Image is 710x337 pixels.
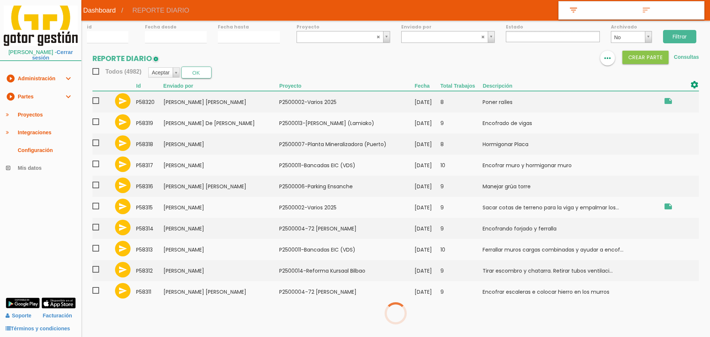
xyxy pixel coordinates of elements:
i: send [118,181,127,190]
td: [DATE] [415,239,440,260]
td: P2500006-Parking Ensanche [279,176,415,197]
td: Sacar cotas de terreno para la viga y empalmar los... [483,197,659,218]
td: P2500002-Varios 2025 [279,91,415,112]
td: [PERSON_NAME] [163,134,280,155]
td: [PERSON_NAME] [PERSON_NAME] [163,281,280,302]
td: 8 [440,91,483,112]
a: Consultas [674,54,699,60]
img: google-play.png [6,297,40,309]
label: id [87,24,128,30]
td: 58317 [136,155,163,176]
td: [PERSON_NAME] [163,260,280,281]
td: [DATE] [415,197,440,218]
span: REPORTE DIARIO [127,1,195,20]
th: Descripción [483,80,659,91]
i: send [118,244,127,253]
button: Crear PARTE [622,51,669,64]
td: [DATE] [415,155,440,176]
span: Aceptar [152,68,169,77]
td: 58320 [136,91,163,112]
th: Fecha [415,80,440,91]
td: 10 [440,155,483,176]
td: Poner raíles [483,91,659,112]
i: send [118,202,127,211]
td: [DATE] [415,281,440,302]
td: [PERSON_NAME] [163,239,280,260]
td: [DATE] [415,176,440,197]
a: Crear PARTE [622,54,669,60]
i: Obra zarautz [664,202,673,211]
td: 9 [440,176,483,197]
td: [PERSON_NAME] [163,155,280,176]
td: [PERSON_NAME] [PERSON_NAME] [163,176,280,197]
td: P2500013-[PERSON_NAME] (Lamiako) [279,112,415,134]
i: play_circle_filled [6,88,15,105]
td: 58314 [136,218,163,239]
td: [PERSON_NAME] [163,197,280,218]
button: OK [181,67,212,78]
a: Soporte [6,313,31,319]
td: 58316 [136,176,163,197]
label: Fecha hasta [218,24,280,30]
td: P2500002-Varios 2025 [279,197,415,218]
a: filter_list [559,1,632,19]
td: P2500007-Planta Mineralizadora (Puerto) [279,134,415,155]
label: Fecha desde [145,24,207,30]
td: 9 [440,112,483,134]
img: app-store.png [41,297,76,309]
th: Proyecto [279,80,415,91]
i: expand_more [64,70,72,87]
a: Facturación [43,309,72,322]
td: 58315 [136,197,163,218]
i: settings [690,80,699,89]
img: itcons-logo [4,6,78,46]
td: Encofrado de vigas [483,112,659,134]
td: Ferrallar muros cargas combinadas y ayudar a encof... [483,239,659,260]
th: Total Trabajos [440,80,483,91]
td: Encofrando forjado y ferralla [483,218,659,239]
td: 58319 [136,112,163,134]
td: [DATE] [415,112,440,134]
img: edit-1.png [152,55,159,63]
td: [DATE] [415,91,440,112]
td: [DATE] [415,134,440,155]
h2: REPORTE DIARIO [92,54,159,63]
td: P2500011-Bancadas EIC (VDS) [279,239,415,260]
i: filter_list [568,6,579,15]
td: 9 [440,260,483,281]
th: Id [136,80,163,91]
a: No [611,31,652,43]
i: more_horiz [603,51,612,65]
label: Enviado por [401,24,495,30]
i: send [118,118,127,127]
span: Todos (4982) [92,67,142,76]
a: Cerrar sesión [32,49,73,61]
a: sort [632,1,704,19]
label: Archivado [611,24,652,30]
td: 58318 [136,134,163,155]
i: send [118,160,127,169]
td: P2500004-72 [PERSON_NAME] [279,218,415,239]
td: 8 [440,134,483,155]
td: 58313 [136,239,163,260]
td: Encofrar escaleras e colocar hierro en los murros [483,281,659,302]
td: Manejar grúa torre [483,176,659,197]
span: No [614,31,642,43]
td: [DATE] [415,260,440,281]
td: 9 [440,218,483,239]
a: Términos y condiciones [6,326,70,331]
label: Estado [506,24,599,30]
i: send [118,286,127,295]
td: P2500004-72 [PERSON_NAME] [279,281,415,302]
td: [PERSON_NAME] De [PERSON_NAME] [163,112,280,134]
i: sort [640,6,652,15]
i: send [118,97,127,105]
a: Aceptar [149,68,179,77]
input: Filtrar [663,30,696,43]
td: Hormigonar Placa [483,134,659,155]
td: 9 [440,281,483,302]
i: expand_more [64,88,72,105]
td: Tirar escombro y chatarra. Retirar tubos ventilaci... [483,260,659,281]
td: P2500014-Reforma Kursaal Bilbao [279,260,415,281]
i: play_circle_filled [6,70,15,87]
